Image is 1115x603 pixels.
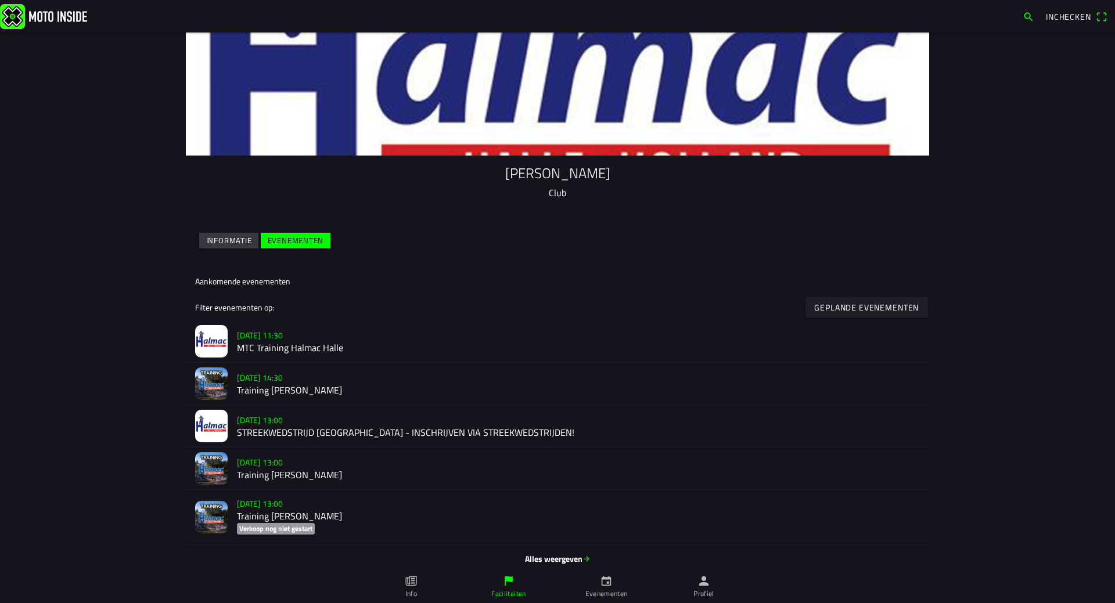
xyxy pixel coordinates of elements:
img: N3lxsS6Zhak3ei5Q5MtyPEvjHqMuKUUTBqHB2i4g.png [195,452,228,485]
ion-icon: calendar [600,575,613,587]
p: Club [195,186,920,200]
ion-button: Informatie [199,233,258,248]
img: N3lxsS6Zhak3ei5Q5MtyPEvjHqMuKUUTBqHB2i4g.png [195,500,228,533]
ion-text: [DATE] 13:00 [237,414,283,426]
h2: Training [PERSON_NAME] [237,385,920,396]
ion-label: Info [405,588,417,599]
ion-text: [DATE] 13:00 [237,456,283,468]
h2: STREEKWEDSTRIJD [GEOGRAPHIC_DATA] - INSCHRIJVEN VIA STREEKWEDSTRIJDEN! [237,427,920,438]
img: N3lxsS6Zhak3ei5Q5MtyPEvjHqMuKUUTBqHB2i4g.png [195,367,228,400]
ion-label: Evenementen [585,588,628,599]
ion-text: [DATE] 14:30 [237,371,283,384]
ion-icon: paper [405,575,418,587]
ion-label: Profiel [693,588,714,599]
a: search [1017,6,1040,26]
h2: Training [PERSON_NAME] [237,511,920,522]
span: Inchecken [1046,10,1091,23]
ion-icon: arrow forward [582,554,591,562]
ion-text: Verkoop nog niet gestart [239,523,312,534]
ion-text: Geplande evenementen [815,303,919,311]
span: Alles weergeven [195,553,920,565]
a: Incheckenqr scanner [1040,6,1113,26]
ion-text: [DATE] 13:00 [237,497,283,510]
h1: [PERSON_NAME] [195,165,920,182]
ion-label: Aankomende evenementen [195,275,290,287]
ion-label: Faciliteiten [491,588,526,599]
ion-button: Evenementen [261,233,330,248]
ion-text: [DATE] 11:30 [237,329,283,341]
h2: Training [PERSON_NAME] [237,470,920,481]
h2: MTC Training Halmac Halle [237,342,920,353]
img: lIi8TNAAqHcHkSkM4FLnWFRZNSzQoieEBZZAxkti.jpeg [195,410,228,442]
ion-label: Filter evenementen op: [195,301,274,313]
ion-icon: flag [502,575,515,587]
img: B9uXB3zN3aqSbiJi7h2z0C2GTIv8Hi6QJ5DnzUq3.jpg [195,325,228,358]
ion-icon: person [697,575,710,587]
